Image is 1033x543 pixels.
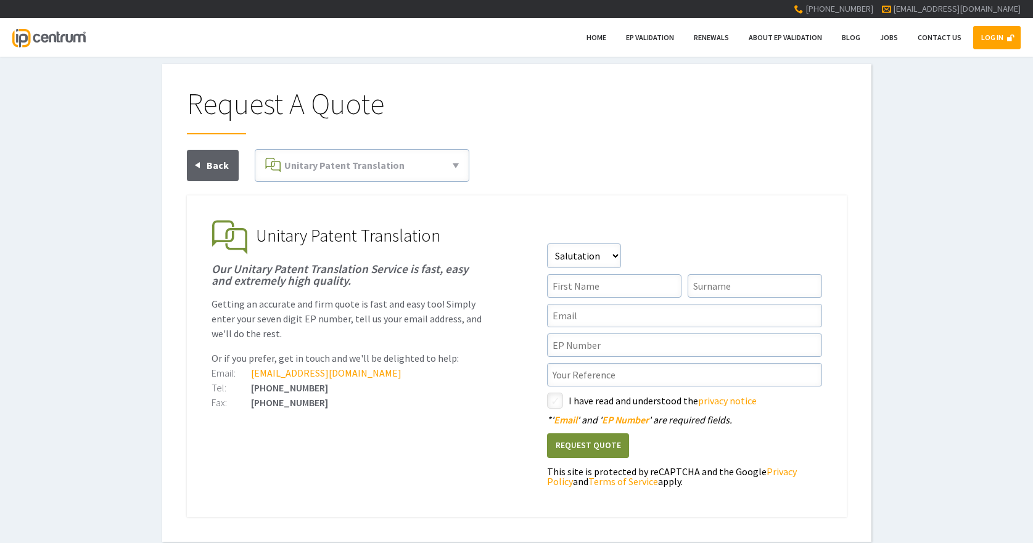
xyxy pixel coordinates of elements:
[547,363,822,386] input: Your Reference
[569,393,822,409] label: I have read and understood the
[212,351,487,365] p: Or if you prefer, get in touch and we'll be delighted to help:
[547,304,822,327] input: Email
[973,26,1021,49] a: LOG IN
[741,26,830,49] a: About EP Validation
[547,467,822,486] div: This site is protected by reCAPTCHA and the Google and apply.
[872,26,906,49] a: Jobs
[547,274,681,298] input: First Name
[212,263,487,287] h1: Our Unitary Patent Translation Service is fast, easy and extremely high quality.
[284,159,405,171] span: Unitary Patent Translation
[212,398,251,407] div: Fax:
[554,414,577,426] span: Email
[893,3,1021,14] a: [EMAIL_ADDRESS][DOMAIN_NAME]
[212,398,487,407] div: [PHONE_NUMBER]
[260,155,464,176] a: Unitary Patent Translation
[251,367,401,379] a: [EMAIL_ADDRESS][DOMAIN_NAME]
[187,89,847,134] h1: Request A Quote
[212,296,487,341] p: Getting an accurate and firm quote is fast and easy too! Simply enter your seven digit EP number,...
[212,383,487,393] div: [PHONE_NUMBER]
[618,26,682,49] a: EP Validation
[842,33,860,42] span: Blog
[805,3,873,14] span: [PHONE_NUMBER]
[547,465,797,488] a: Privacy Policy
[212,383,251,393] div: Tel:
[602,414,649,426] span: EP Number
[187,150,239,181] a: Back
[547,415,822,425] div: ' ' and ' ' are required fields.
[578,26,614,49] a: Home
[586,33,606,42] span: Home
[626,33,674,42] span: EP Validation
[749,33,822,42] span: About EP Validation
[880,33,898,42] span: Jobs
[910,26,969,49] a: Contact Us
[694,33,729,42] span: Renewals
[918,33,961,42] span: Contact Us
[688,274,822,298] input: Surname
[698,394,757,407] a: privacy notice
[207,159,229,171] span: Back
[212,368,251,378] div: Email:
[834,26,868,49] a: Blog
[12,18,85,57] a: IP Centrum
[547,393,563,409] label: styled-checkbox
[547,433,629,459] button: Request Quote
[256,224,440,247] span: Unitary Patent Translation
[547,333,822,357] input: EP Number
[588,475,658,488] a: Terms of Service
[686,26,737,49] a: Renewals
